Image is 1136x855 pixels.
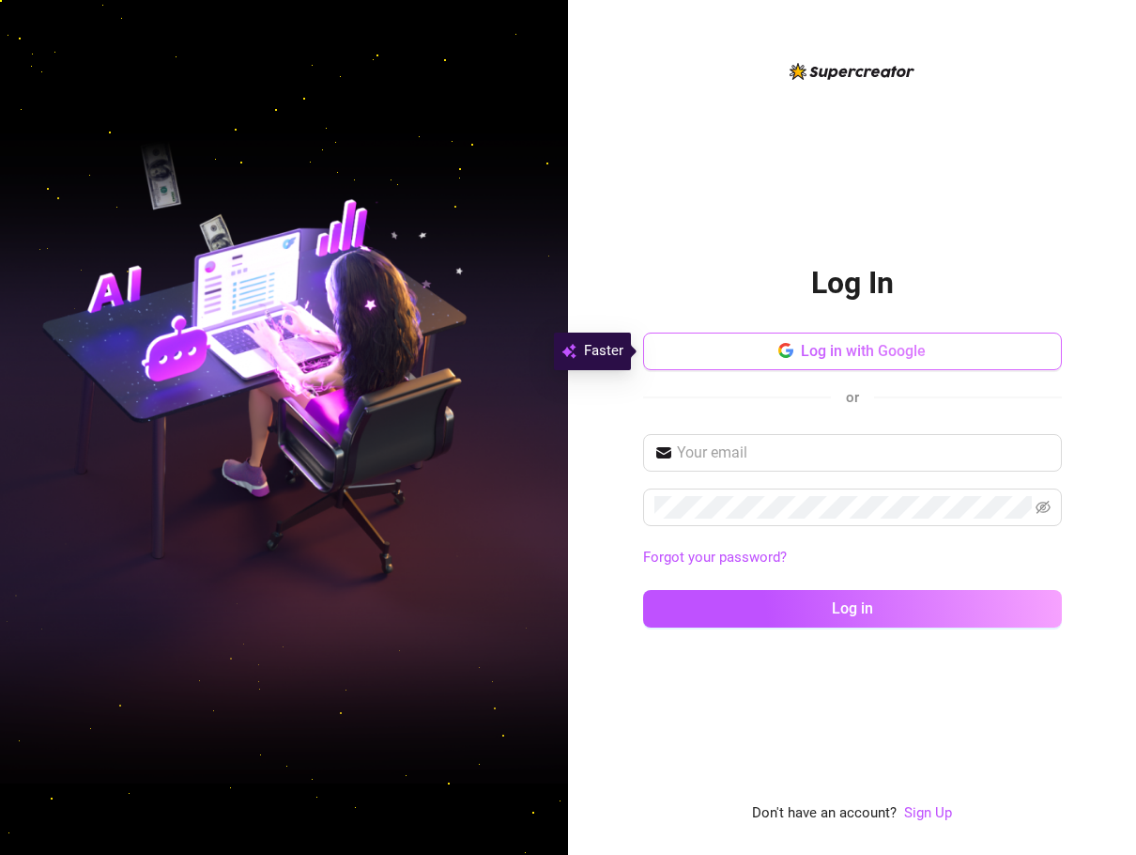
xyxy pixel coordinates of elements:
[846,389,859,406] span: or
[790,63,914,80] img: logo-BBDzfeDw.svg
[643,547,1062,569] a: Forgot your password?
[643,590,1062,628] button: Log in
[811,264,894,303] h2: Log In
[1036,500,1051,515] span: eye-invisible
[752,802,897,825] span: Don't have an account?
[643,333,1062,370] button: Log in with Google
[832,599,873,617] span: Log in
[561,340,576,363] img: svg%3e
[904,804,952,821] a: Sign Up
[584,340,623,363] span: Faster
[801,342,926,360] span: Log in with Google
[904,802,952,825] a: Sign Up
[677,442,1051,464] input: Your email
[643,549,787,566] a: Forgot your password?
